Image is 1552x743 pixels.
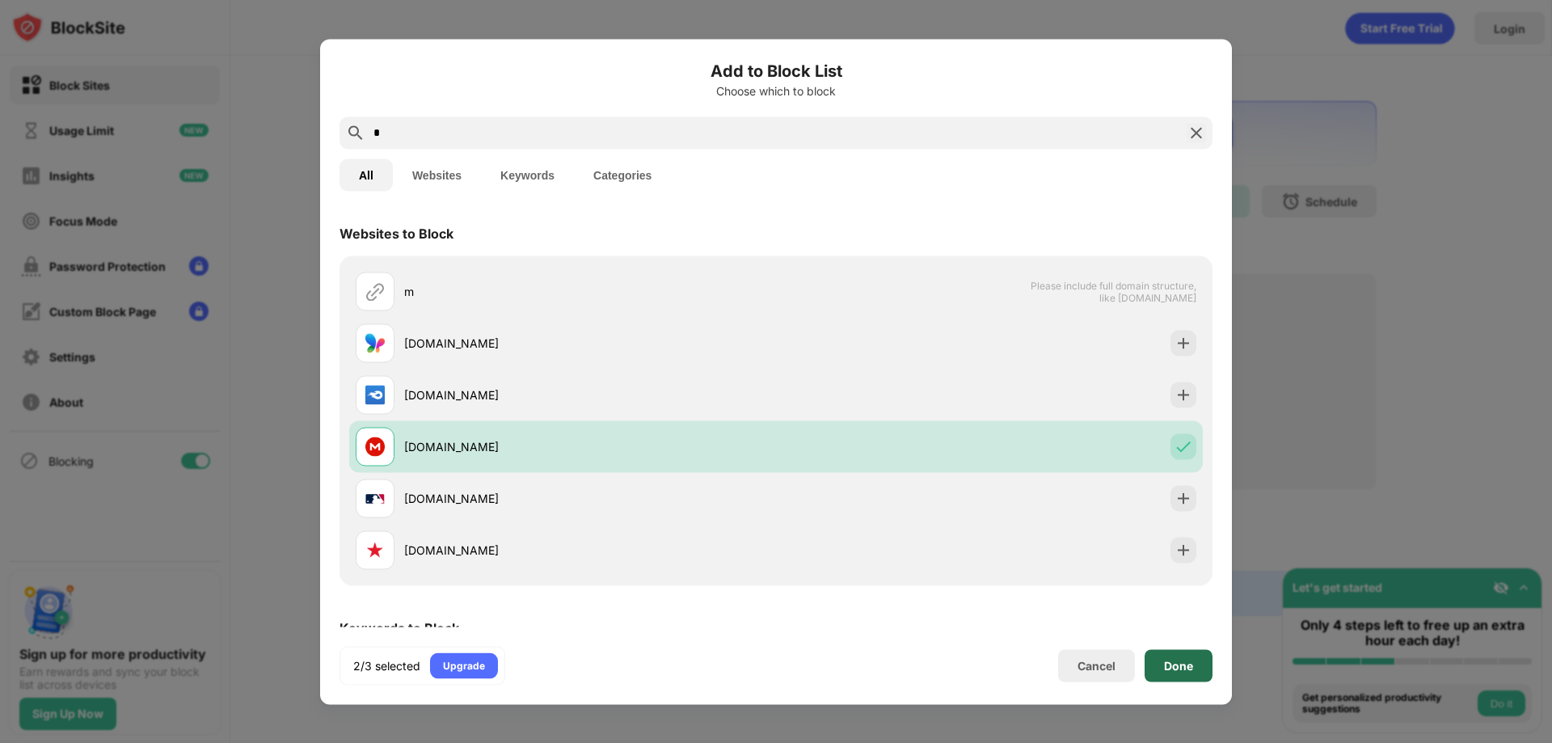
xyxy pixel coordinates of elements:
button: Websites [393,158,481,191]
div: [DOMAIN_NAME] [404,335,776,352]
h6: Add to Block List [339,58,1212,82]
div: [DOMAIN_NAME] [404,542,776,559]
div: [DOMAIN_NAME] [404,386,776,403]
div: Cancel [1078,659,1115,673]
div: 2/3 selected [353,657,420,673]
span: Please include full domain structure, like [DOMAIN_NAME] [1030,279,1196,303]
img: favicons [365,488,385,508]
div: Keywords to Block [339,619,459,635]
button: All [339,158,393,191]
div: m [404,283,776,300]
img: search-close [1187,123,1206,142]
img: favicons [365,437,385,456]
button: Categories [574,158,671,191]
img: favicons [365,540,385,559]
img: url.svg [365,281,385,301]
div: Done [1164,659,1193,672]
div: Websites to Block [339,225,453,241]
img: search.svg [346,123,365,142]
div: [DOMAIN_NAME] [404,438,776,455]
img: favicons [365,385,385,404]
button: Keywords [481,158,574,191]
img: favicons [365,333,385,353]
div: Choose which to block [339,84,1212,97]
div: Upgrade [443,657,485,673]
div: [DOMAIN_NAME] [404,490,776,507]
